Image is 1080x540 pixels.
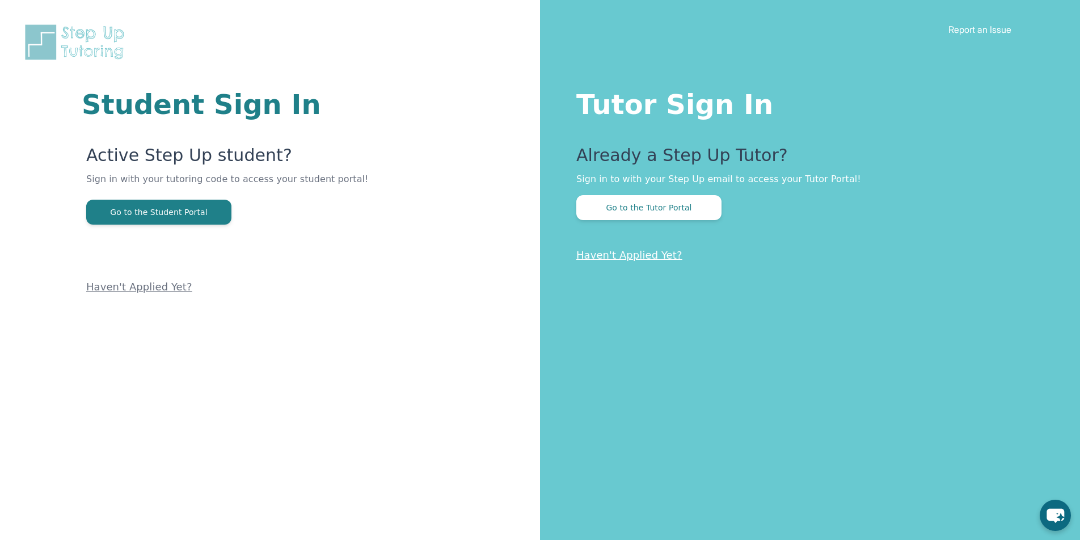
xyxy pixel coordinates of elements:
a: Haven't Applied Yet? [576,249,682,261]
p: Sign in with your tutoring code to access your student portal! [86,172,404,200]
p: Active Step Up student? [86,145,404,172]
button: Go to the Student Portal [86,200,231,225]
button: Go to the Tutor Portal [576,195,722,220]
img: Step Up Tutoring horizontal logo [23,23,132,62]
h1: Student Sign In [82,91,404,118]
a: Go to the Student Portal [86,206,231,217]
button: chat-button [1040,500,1071,531]
p: Already a Step Up Tutor? [576,145,1035,172]
p: Sign in to with your Step Up email to access your Tutor Portal! [576,172,1035,186]
h1: Tutor Sign In [576,86,1035,118]
a: Haven't Applied Yet? [86,281,192,293]
a: Report an Issue [948,24,1011,35]
a: Go to the Tutor Portal [576,202,722,213]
